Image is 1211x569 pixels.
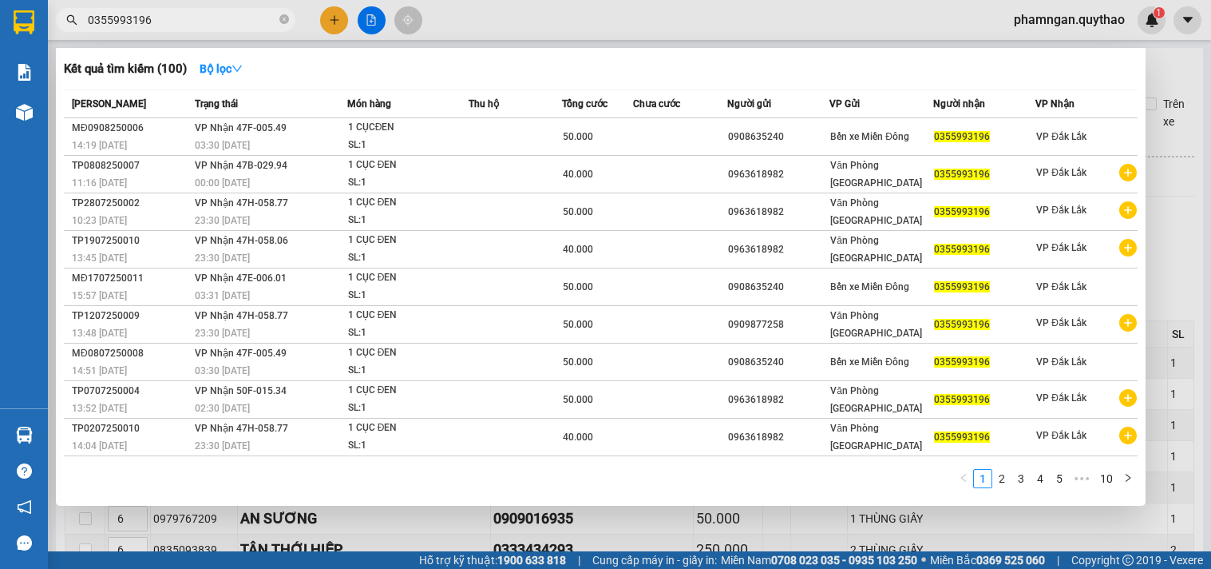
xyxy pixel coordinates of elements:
[728,204,829,221] div: 0963618982
[1119,164,1137,181] span: plus-circle
[1119,389,1137,407] span: plus-circle
[1011,469,1031,488] li: 3
[830,235,922,264] span: Văn Phòng [GEOGRAPHIC_DATA]
[954,469,973,488] button: left
[348,232,468,249] div: 1 CỤC ĐEN
[348,437,468,455] div: SL: 1
[1012,470,1030,487] a: 3
[563,244,593,255] span: 40.000
[562,98,607,109] span: Tổng cước
[72,177,127,189] span: 11:16 [DATE]
[830,310,922,339] span: Văn Phòng [GEOGRAPHIC_DATA]
[563,432,593,443] span: 40.000
[72,290,127,301] span: 15:57 [DATE]
[1051,470,1068,487] a: 5
[830,131,909,142] span: Bến xe Miền Đông
[728,279,829,296] div: 0908635240
[187,56,255,82] button: Bộ lọcdown
[563,281,593,292] span: 50.000
[17,499,32,515] span: notification
[1035,98,1074,109] span: VP Nhận
[830,423,922,452] span: Văn Phòng [GEOGRAPHIC_DATA]
[954,469,973,488] li: Previous Page
[469,98,499,109] span: Thu hộ
[1119,427,1137,444] span: plus-circle
[934,131,990,142] span: 0355993196
[563,206,593,217] span: 50.000
[830,160,922,189] span: Văn Phòng [GEOGRAPHIC_DATA]
[829,98,860,109] span: VP Gửi
[992,469,1011,488] li: 2
[72,215,127,226] span: 10:23 [DATE]
[348,194,468,212] div: 1 CỤC ĐEN
[17,464,32,479] span: question-circle
[563,169,593,180] span: 40.000
[1036,205,1086,216] span: VP Đắk Lắk
[195,122,287,133] span: VP Nhận 47F-005.49
[17,535,32,551] span: message
[633,98,680,109] span: Chưa cước
[728,429,829,446] div: 0963618982
[72,420,190,437] div: TP0207250010
[934,432,990,443] span: 0355993196
[348,157,468,174] div: 1 CỤC ĐEN
[1118,469,1138,488] button: right
[728,166,829,183] div: 0963618982
[1095,470,1118,487] a: 10
[830,197,922,226] span: Văn Phòng [GEOGRAPHIC_DATA]
[934,319,990,330] span: 0355993196
[72,270,190,287] div: MĐ1707250011
[728,129,829,145] div: 0908635240
[279,14,289,24] span: close-circle
[348,212,468,229] div: SL: 1
[195,403,250,414] span: 02:30 [DATE]
[1036,317,1086,328] span: VP Đắk Lắk
[1036,392,1086,404] span: VP Đắk Lắk
[348,344,468,362] div: 1 CỤC ĐEN
[348,400,468,417] div: SL: 1
[348,457,468,475] div: 1 CỤC ĐEN
[348,287,468,304] div: SL: 1
[279,13,289,28] span: close-circle
[72,403,127,414] span: 13:52 [DATE]
[934,169,990,180] span: 0355993196
[347,98,391,109] span: Món hàng
[1119,201,1137,219] span: plus-circle
[195,365,250,376] span: 03:30 [DATE]
[727,98,771,109] span: Người gửi
[1123,473,1133,483] span: right
[16,427,33,444] img: warehouse-icon
[195,197,288,209] span: VP Nhận 47H-058.77
[72,195,190,212] div: TP2807250002
[195,310,288,321] span: VP Nhận 47H-058.77
[195,440,250,452] span: 23:30 [DATE]
[88,11,276,29] input: Tìm tên, số ĐT hoặc mã đơn
[72,383,190,400] div: TP0707250004
[72,253,127,264] span: 13:45 [DATE]
[348,119,468,137] div: 1 CỤCĐEN
[195,290,250,301] span: 03:31 [DATE]
[1118,469,1138,488] li: Next Page
[195,215,250,226] span: 23:30 [DATE]
[1036,430,1086,441] span: VP Đắk Lắk
[830,281,909,292] span: Bến xe Miền Đông
[1069,469,1094,488] li: Next 5 Pages
[348,324,468,342] div: SL: 1
[1119,239,1137,257] span: plus-circle
[195,328,250,339] span: 23:30 [DATE]
[348,362,468,380] div: SL: 1
[72,140,127,151] span: 14:19 [DATE]
[72,98,146,109] span: [PERSON_NAME]
[72,345,190,362] div: MĐ0807250008
[934,281,990,292] span: 0355993196
[563,131,593,142] span: 50.000
[563,394,593,405] span: 50.000
[934,206,990,217] span: 0355993196
[934,356,990,368] span: 0355993196
[348,249,468,267] div: SL: 1
[195,160,287,171] span: VP Nhận 47B-029.94
[72,365,127,376] span: 14:51 [DATE]
[66,14,77,26] span: search
[830,356,909,368] span: Bến xe Miền Đông
[1094,469,1118,488] li: 10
